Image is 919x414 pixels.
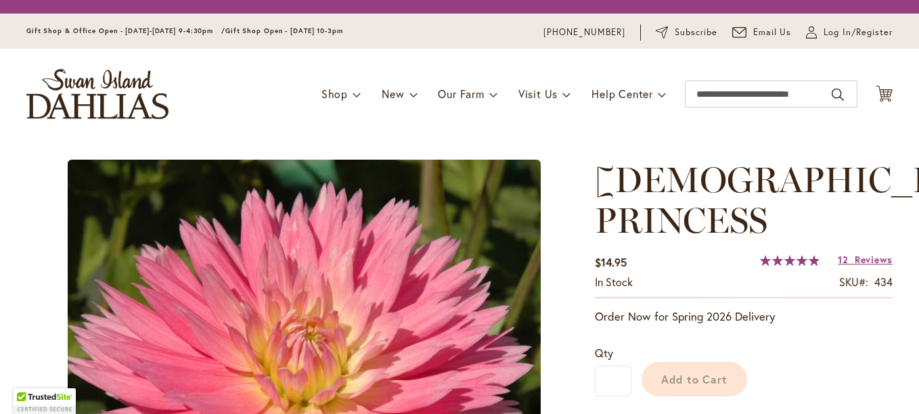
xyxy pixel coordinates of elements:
[225,26,343,35] span: Gift Shop Open - [DATE] 10-3pm
[855,253,893,266] span: Reviews
[518,87,558,101] span: Visit Us
[656,26,717,39] a: Subscribe
[838,253,893,266] a: 12 Reviews
[839,275,868,289] strong: SKU
[806,26,893,39] a: Log In/Register
[26,69,169,119] a: store logo
[824,26,893,39] span: Log In/Register
[382,87,404,101] span: New
[838,253,848,266] span: 12
[753,26,792,39] span: Email Us
[732,26,792,39] a: Email Us
[874,275,893,290] div: 434
[26,26,225,35] span: Gift Shop & Office Open - [DATE]-[DATE] 9-4:30pm /
[321,87,348,101] span: Shop
[832,84,844,106] button: Search
[543,26,625,39] a: [PHONE_NUMBER]
[438,87,484,101] span: Our Farm
[595,308,893,325] p: Order Now for Spring 2026 Delivery
[595,255,627,269] span: $14.95
[595,275,633,289] span: In stock
[675,26,717,39] span: Subscribe
[595,346,613,360] span: Qty
[595,275,633,290] div: Availability
[591,87,653,101] span: Help Center
[760,255,820,266] div: 98%
[14,388,76,414] div: TrustedSite Certified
